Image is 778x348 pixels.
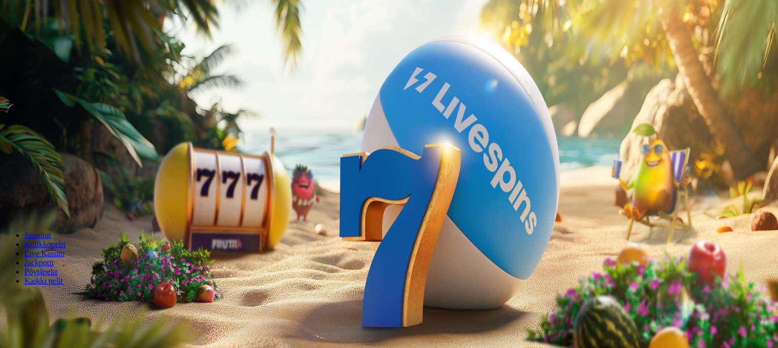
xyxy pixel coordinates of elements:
[24,231,51,239] a: Suositut
[24,276,63,285] a: Kaikki pelit
[24,267,57,276] a: Pöytäpelit
[24,249,65,258] a: Live Kasino
[24,240,66,249] a: Kolikkopelit
[4,214,774,286] nav: Lobby
[4,214,774,304] header: Lobby
[24,258,54,267] a: Jackpotit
